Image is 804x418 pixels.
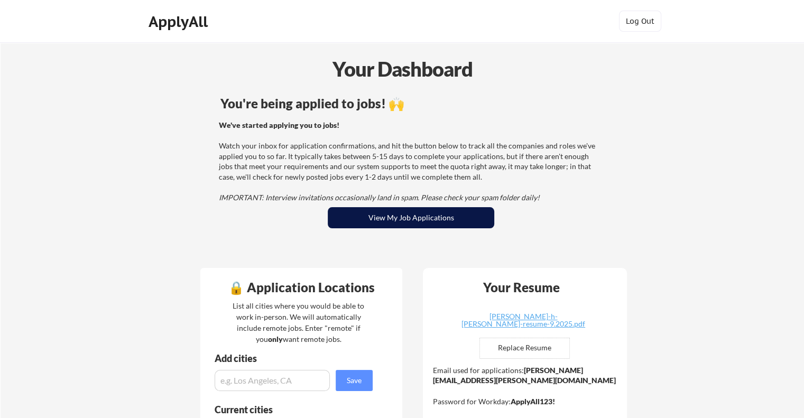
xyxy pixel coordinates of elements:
[219,193,540,202] em: IMPORTANT: Interview invitations occasionally land in spam. Please check your spam folder daily!
[460,313,586,328] div: [PERSON_NAME]-h-[PERSON_NAME]-resume-9.2025.pdf
[215,354,375,363] div: Add cities
[469,281,574,294] div: Your Resume
[149,13,211,31] div: ApplyAll
[226,300,371,345] div: List all cities where you would be able to work in-person. We will automatically include remote j...
[220,97,602,110] div: You're being applied to jobs! 🙌
[1,54,804,84] div: Your Dashboard
[328,207,494,228] button: View My Job Applications
[267,335,282,343] strong: only
[203,281,400,294] div: 🔒 Application Locations
[511,397,555,406] strong: ApplyAll123!
[619,11,661,32] button: Log Out
[215,370,330,391] input: e.g. Los Angeles, CA
[460,313,586,329] a: [PERSON_NAME]-h-[PERSON_NAME]-resume-9.2025.pdf
[336,370,373,391] button: Save
[219,120,339,129] strong: We've started applying you to jobs!
[219,120,600,203] div: Watch your inbox for application confirmations, and hit the button below to track all the compani...
[215,405,361,414] div: Current cities
[433,366,616,385] strong: [PERSON_NAME][EMAIL_ADDRESS][PERSON_NAME][DOMAIN_NAME]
